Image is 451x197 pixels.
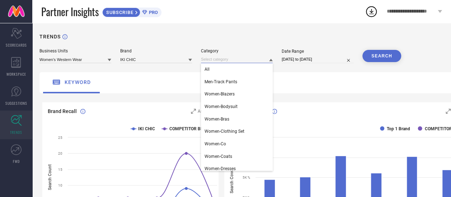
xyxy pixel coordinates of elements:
div: Women-Bras [201,113,273,125]
input: Select category [201,56,273,63]
span: FWD [13,159,20,164]
h1: TRENDS [39,34,61,39]
text: 10 [58,183,62,187]
button: SEARCH [362,50,401,62]
text: IKI CHIC [138,126,155,131]
div: Women-Clothing Set [201,125,273,137]
span: Women-Co [205,141,226,146]
text: Top 1 Brand [387,126,410,131]
span: Men-Track Pants [205,79,237,84]
a: SUBSCRIBEPRO [102,6,161,17]
div: Women-Dresses [201,163,273,175]
span: All [205,67,210,72]
span: WORKSPACE [6,71,26,77]
div: Date Range [282,49,353,54]
span: Partner Insights [41,4,99,19]
text: 20 [58,151,62,155]
div: All [201,63,273,75]
text: COMPETITOR BRANDS [169,126,214,131]
svg: Zoom [446,109,451,114]
span: Women-Bras [205,117,229,122]
div: Brand [120,48,192,53]
input: Select date range [282,56,353,63]
div: Women-Coats [201,150,273,163]
span: Women-Blazers [205,92,235,97]
span: Analyse [198,109,213,114]
span: Women-Coats [205,154,232,159]
div: Women-Blazers [201,88,273,100]
span: Women-Clothing Set [205,129,244,134]
span: PRO [147,10,158,15]
div: Women-Co [201,138,273,150]
div: Business Units [39,48,111,53]
span: Brand Recall [48,108,77,114]
div: Men-Track Pants [201,76,273,88]
text: 15 [58,168,62,172]
svg: Zoom [191,109,196,114]
div: Category [201,48,273,53]
tspan: Search Count [47,164,52,190]
text: 5K % [243,175,250,179]
text: 25 [58,136,62,140]
span: SCORECARDS [6,42,27,48]
tspan: Search Coverage [229,161,234,193]
div: Women-Bodysuit [201,100,273,113]
span: Women-Dresses [205,166,236,171]
span: SUBSCRIBE [103,10,135,15]
span: SUGGESTIONS [5,100,27,106]
span: TRENDS [10,130,22,135]
div: Open download list [365,5,378,18]
span: Women-Bodysuit [205,104,238,109]
span: keyword [65,79,91,85]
